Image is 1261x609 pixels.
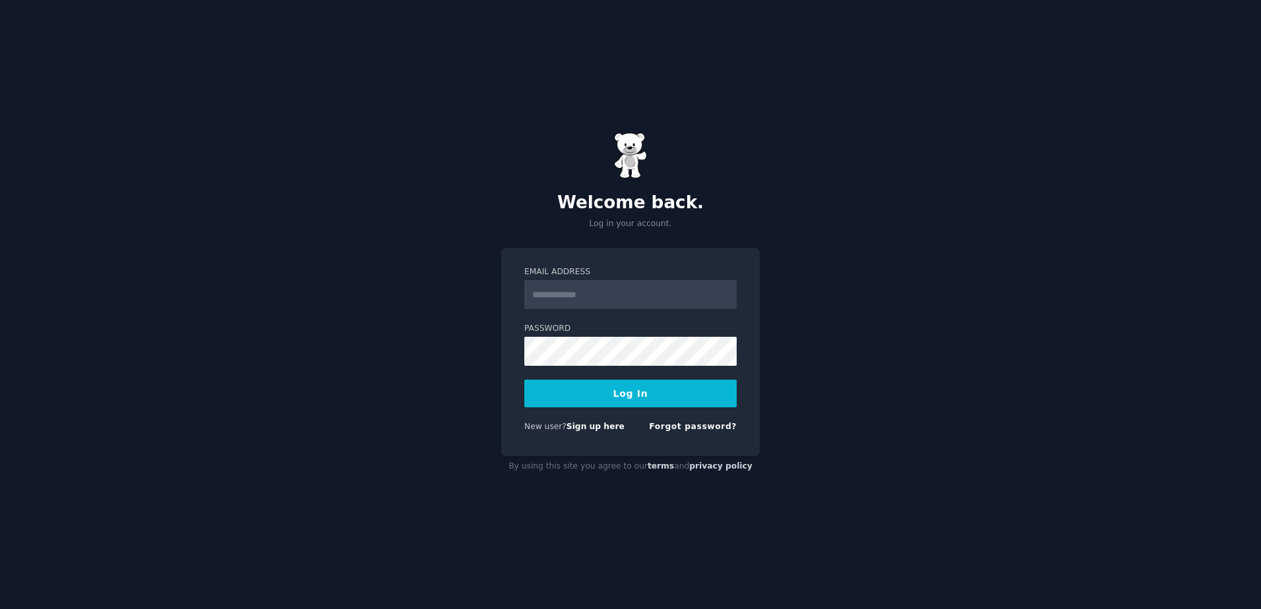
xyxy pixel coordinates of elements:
p: Log in your account. [501,218,760,230]
h2: Welcome back. [501,192,760,214]
div: By using this site you agree to our and [501,456,760,477]
button: Log In [524,380,737,407]
a: Sign up here [567,422,625,431]
label: Email Address [524,266,737,278]
a: privacy policy [689,461,753,471]
a: terms [648,461,674,471]
span: New user? [524,422,567,431]
img: Gummy Bear [614,132,647,179]
label: Password [524,323,737,335]
a: Forgot password? [649,422,737,431]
